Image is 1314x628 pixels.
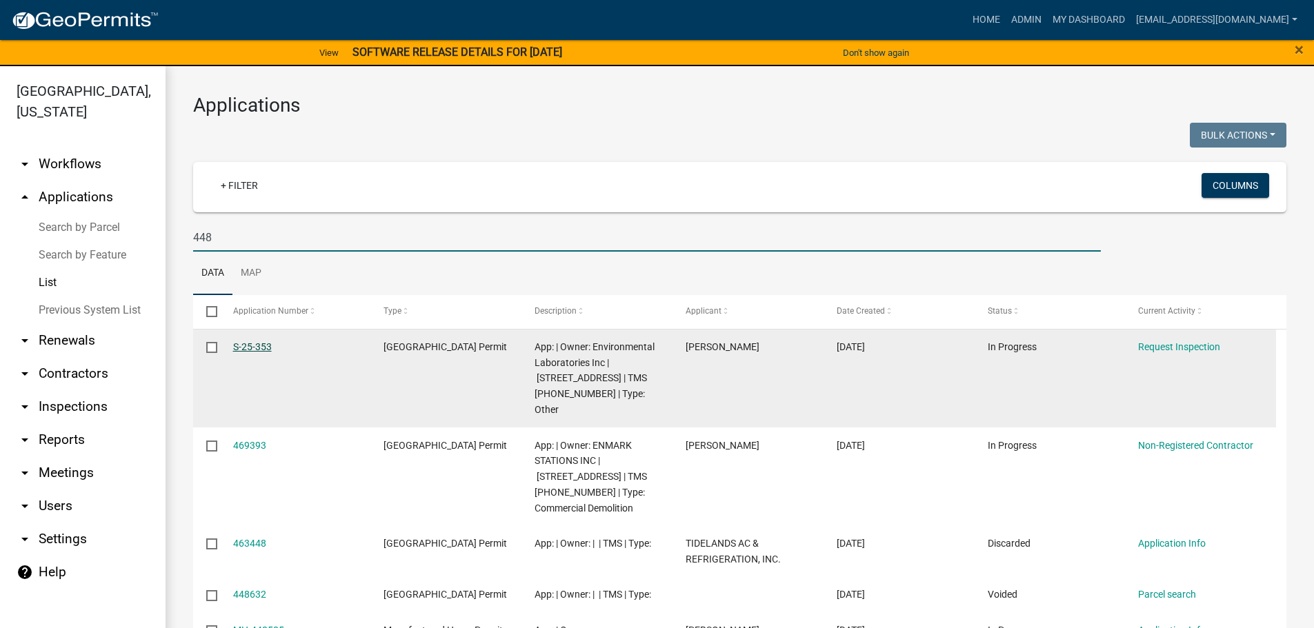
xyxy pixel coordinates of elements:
span: × [1295,40,1304,59]
a: Request Inspection [1138,341,1220,352]
i: arrow_drop_down [17,365,33,382]
span: Voided [988,589,1017,600]
button: Bulk Actions [1190,123,1286,148]
a: 448632 [233,589,266,600]
a: Data [193,252,232,296]
a: Admin [1006,7,1047,33]
input: Search for applications [193,223,1101,252]
a: Parcel search [1138,589,1196,600]
span: 08/26/2025 [837,440,865,451]
a: Application Info [1138,538,1206,549]
datatable-header-cell: Applicant [673,295,824,328]
a: My Dashboard [1047,7,1131,33]
i: arrow_drop_down [17,465,33,481]
datatable-header-cell: Description [521,295,673,328]
a: Home [967,7,1006,33]
i: arrow_drop_down [17,498,33,514]
span: Applicant [686,306,721,316]
a: View [314,41,344,64]
button: Don't show again [837,41,915,64]
span: Application Number [233,306,308,316]
i: arrow_drop_down [17,531,33,547]
datatable-header-cell: Current Activity [1125,295,1276,328]
a: Map [232,252,270,296]
span: Jasper County Building Permit [384,341,507,352]
a: + Filter [210,173,269,198]
span: Date Created [837,306,885,316]
i: arrow_drop_down [17,332,33,349]
span: Discarded [988,538,1031,549]
span: In Progress [988,440,1037,451]
button: Columns [1202,173,1269,198]
datatable-header-cell: Status [974,295,1125,328]
a: 463448 [233,538,266,549]
span: Damian [686,440,759,451]
i: arrow_drop_down [17,432,33,448]
i: help [17,564,33,580]
span: 07/11/2025 [837,589,865,600]
datatable-header-cell: Application Number [219,295,370,328]
span: In Progress [988,341,1037,352]
h3: Applications [193,94,1286,117]
a: [EMAIL_ADDRESS][DOMAIN_NAME] [1131,7,1303,33]
span: Jasper County Building Permit [384,538,507,549]
a: Non-Registered Contractor [1138,440,1253,451]
i: arrow_drop_down [17,156,33,172]
i: arrow_drop_up [17,189,33,205]
span: App: | Owner: Environmental Laboratories Inc | 448 INDEPENDENCE BLVD | TMS 042-00-04-001 | Type: ... [535,341,655,415]
span: App: | Owner: ENMARK STATIONS INC | 448 INDEPENDENCE BLVD | TMS 042-00-04-001 | Type: Commercial ... [535,440,647,514]
button: Close [1295,41,1304,58]
span: Description [535,306,577,316]
span: Current Activity [1138,306,1195,316]
span: Type [384,306,401,316]
span: Martin Hunt [686,341,759,352]
span: TIDELANDS AC & REFRIGERATION, INC. [686,538,781,565]
datatable-header-cell: Type [370,295,521,328]
a: 469393 [233,440,266,451]
strong: SOFTWARE RELEASE DETAILS FOR [DATE] [352,45,562,59]
span: App: | Owner: | | TMS | Type: [535,589,651,600]
a: S-25-353 [233,341,272,352]
span: Jasper County Building Permit [384,440,507,451]
span: App: | Owner: | | TMS | Type: [535,538,651,549]
datatable-header-cell: Select [193,295,219,328]
span: Status [988,306,1012,316]
span: 08/13/2025 [837,538,865,549]
span: 08/26/2025 [837,341,865,352]
i: arrow_drop_down [17,398,33,415]
span: Jasper County Building Permit [384,589,507,600]
datatable-header-cell: Date Created [824,295,975,328]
